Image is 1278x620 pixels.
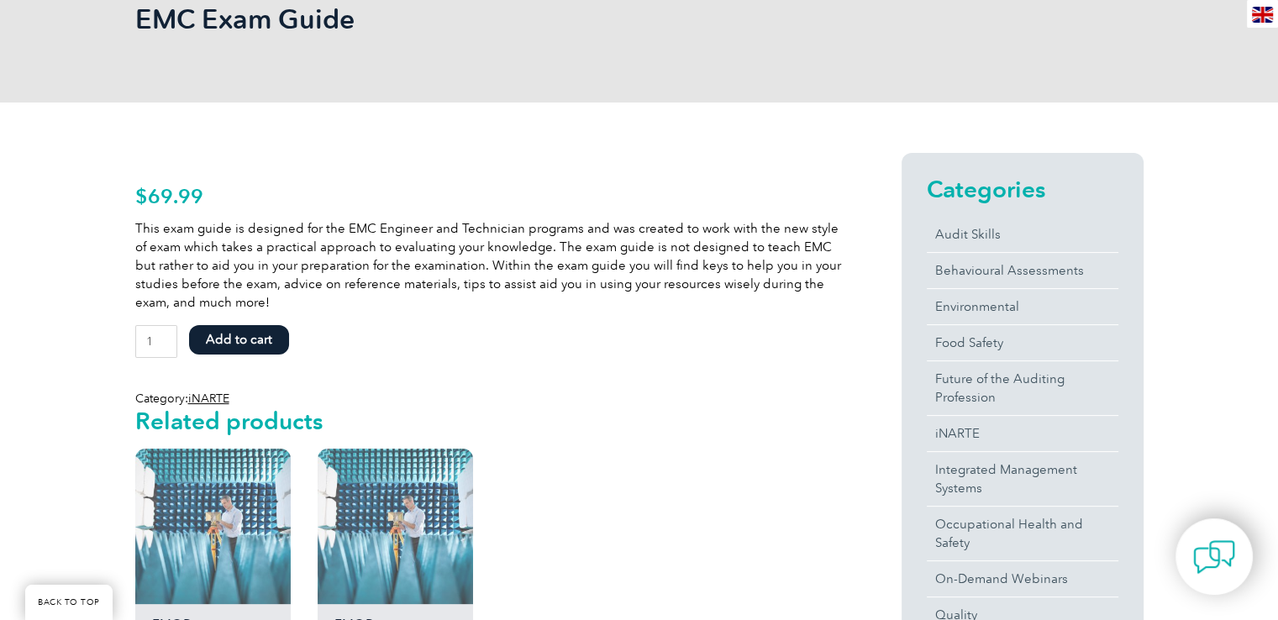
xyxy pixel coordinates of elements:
a: On-Demand Webinars [927,561,1118,596]
img: EMC Practice Examination [318,449,473,604]
a: Behavioural Assessments [927,253,1118,288]
a: Environmental [927,289,1118,324]
span: $ [135,184,148,208]
input: Product quantity [135,325,178,358]
a: iNARTE [927,416,1118,451]
h1: EMC Exam Guide [135,3,781,35]
a: iNARTE [188,391,229,406]
h2: Related products [135,407,841,434]
a: Audit Skills [927,217,1118,252]
a: Food Safety [927,325,1118,360]
button: Add to cart [189,325,289,355]
p: This exam guide is designed for the EMC Engineer and Technician programs and was created to work ... [135,219,841,312]
span: Category: [135,391,229,406]
img: en [1252,7,1273,23]
img: EMC Practice Examination And Exam Guide Bundle [135,449,291,604]
a: Integrated Management Systems [927,452,1118,506]
a: Future of the Auditing Profession [927,361,1118,415]
h2: Categories [927,176,1118,202]
bdi: 69.99 [135,184,203,208]
a: BACK TO TOP [25,585,113,620]
a: Occupational Health and Safety [927,507,1118,560]
img: contact-chat.png [1193,536,1235,578]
